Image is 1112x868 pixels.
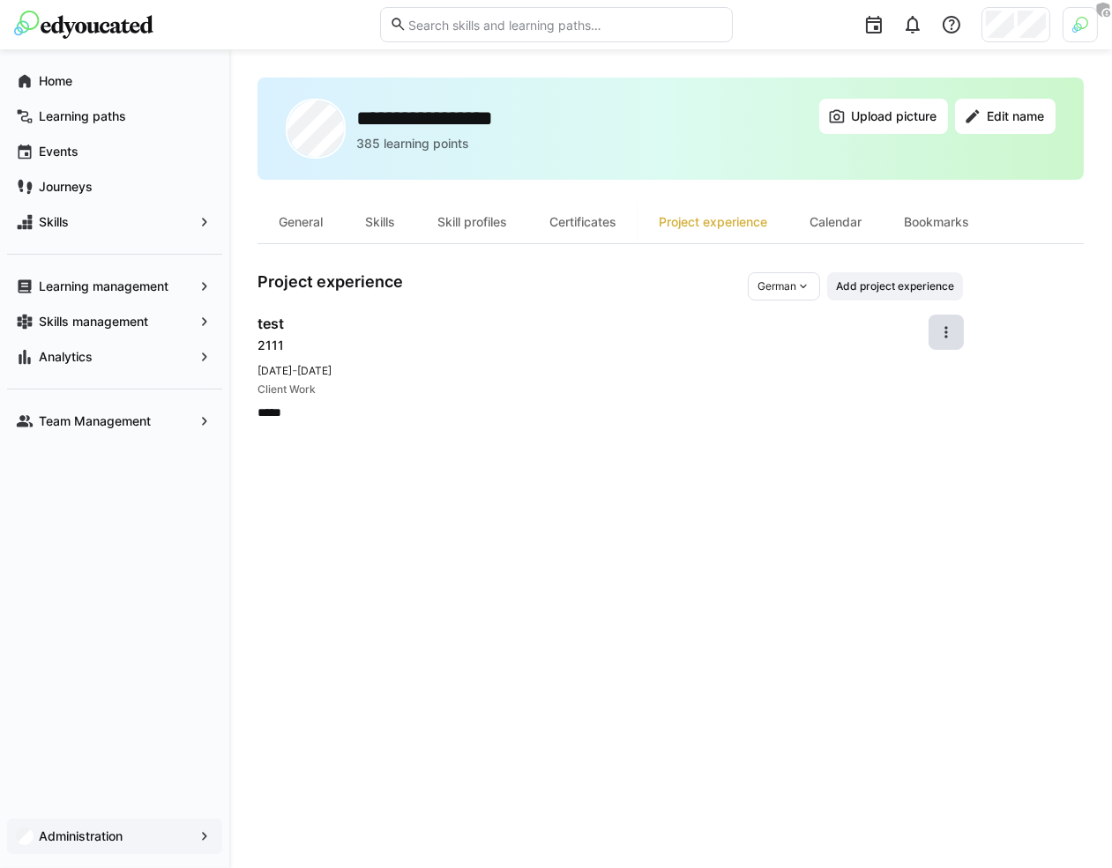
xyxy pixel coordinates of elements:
[257,337,929,354] div: 2111
[834,279,956,293] span: Add project experience
[955,99,1056,134] button: Edit name
[984,108,1047,125] span: Edit name
[257,201,344,243] div: General
[883,201,990,243] div: Bookmarks
[848,108,939,125] span: Upload picture
[257,382,316,397] span: Client Work
[416,201,528,243] div: Skill profiles
[827,272,963,300] button: Add project experience
[758,279,796,293] span: German
[407,17,722,33] input: Search skills and learning paths…
[297,364,332,377] span: [DATE]
[528,201,638,243] div: Certificates
[257,315,284,332] span: test
[819,99,948,134] button: Upload picture
[788,201,883,243] div: Calendar
[344,201,416,243] div: Skills
[292,362,297,377] span: -
[257,272,748,300] h3: Project experience
[638,201,788,243] div: Project experience
[257,364,292,377] span: [DATE]
[356,135,469,152] p: 385 learning points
